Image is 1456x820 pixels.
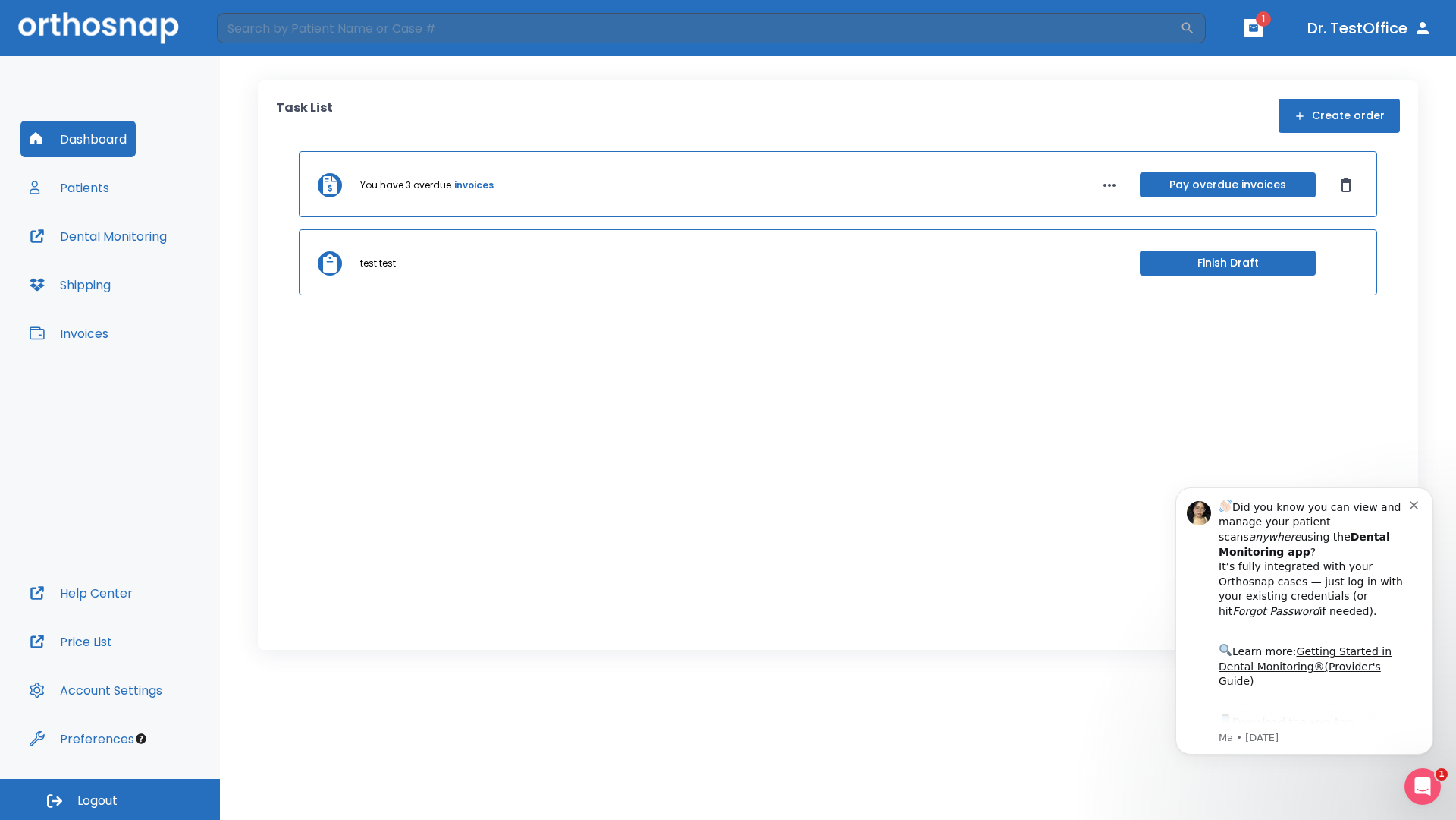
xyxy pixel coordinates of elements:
[20,315,118,352] button: Invoices
[20,218,176,254] button: Dental Monitoring
[1301,14,1438,42] button: Dr. TestOffice
[20,721,143,757] button: Preferences
[134,732,148,746] div: Tooltip anchor
[20,121,136,157] button: Dashboard
[217,13,1180,43] input: Search by Patient Name or Case #
[1140,172,1316,197] button: Pay overdue invoices
[1334,173,1358,197] button: Dismiss
[1153,465,1456,779] iframe: Intercom notifications message
[66,248,257,325] div: Download the app: | ​ Let us know if you need help getting started!
[66,266,257,280] p: Message from Ma, sent 4w ago
[20,169,118,206] button: Patients
[1256,11,1271,27] span: 1
[20,575,142,611] button: Help Center
[77,793,118,809] span: Logout
[1404,768,1441,805] iframe: Intercom live chat
[1436,768,1448,781] span: 1
[1140,251,1316,276] button: Finish Draft
[20,623,121,660] button: Price List
[1279,99,1400,133] button: Create order
[454,178,494,192] a: invoices
[66,251,201,279] a: App Store
[18,12,179,43] img: Orthosnap
[257,33,269,45] button: Dismiss notification
[360,178,451,192] p: You have 3 overdue
[276,99,333,133] p: Task List
[20,266,120,303] button: Shipping
[20,672,171,708] button: Account Settings
[360,257,396,270] p: test test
